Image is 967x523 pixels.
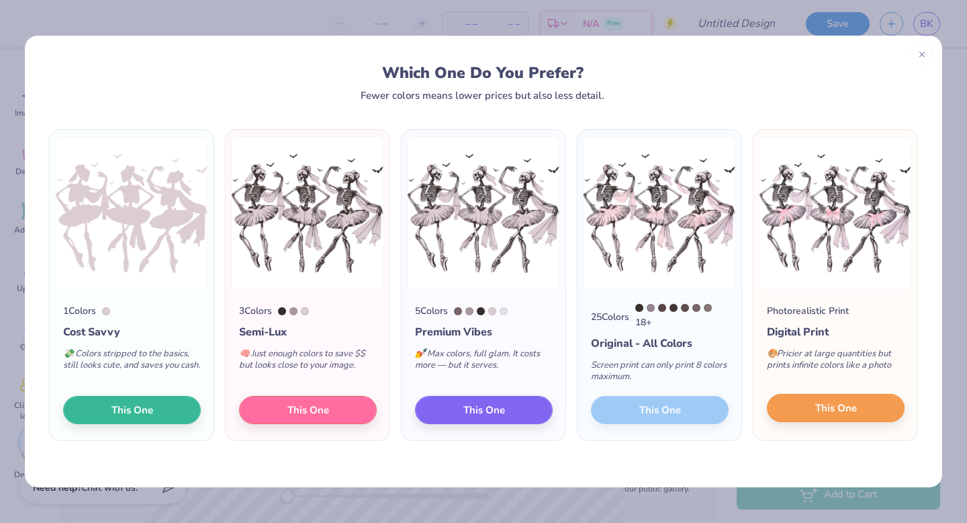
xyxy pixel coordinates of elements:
div: 663 C [500,307,508,315]
div: 5245 C [488,307,496,315]
span: This One [463,403,505,418]
div: Original - All Colors [591,335,729,352]
div: 5245 C [102,307,110,315]
div: Semi-Lux [239,324,377,340]
div: Premium Vibes [415,324,553,340]
button: This One [767,394,905,422]
span: This One [815,401,857,416]
div: 1 Colors [63,304,96,318]
div: 437 C [454,307,462,315]
span: This One [111,403,153,418]
div: 440 C [477,307,485,315]
div: Digital Print [767,324,905,340]
div: 440 C [278,307,286,315]
div: Screen print can only print 8 colors maximum. [591,352,729,396]
div: 18 + [635,304,729,329]
div: Colors stripped to the basics, still looks cute, and saves you cash. [63,340,201,385]
span: 💅 [415,348,426,360]
div: 3 Colors [239,304,272,318]
div: 7653 C [647,304,655,312]
div: 436 C [465,307,473,315]
div: Just enough colors to save $$ but looks close to your image. [239,340,377,385]
button: This One [239,396,377,424]
div: 25 Colors [591,310,629,324]
button: This One [415,396,553,424]
span: 💸 [63,348,74,360]
div: 5 Colors [415,304,448,318]
div: 439 C [670,304,678,312]
img: 3 color option [231,136,384,290]
span: 🧠 [239,348,250,360]
div: Which One Do You Prefer? [62,64,905,82]
div: 440 C [635,304,643,312]
span: 🎨 [767,348,778,360]
div: Fewer colors means lower prices but also less detail. [361,90,604,101]
div: 438 C [658,304,666,312]
div: 409 C [704,304,712,312]
div: 437 C [692,304,700,312]
div: 436 C [289,307,297,315]
button: This One [63,396,201,424]
img: 25 color option [583,136,736,290]
img: Photorealistic preview [759,136,912,290]
img: 5 color option [407,136,560,290]
div: Cost Savvy [63,324,201,340]
div: Photorealistic Print [767,304,849,318]
div: 411 C [681,304,689,312]
span: This One [287,403,329,418]
img: 1 color option [55,136,208,290]
div: Max colors, full glam. It costs more — but it serves. [415,340,553,385]
div: 5245 C [301,307,309,315]
div: Pricier at large quantities but prints infinite colors like a photo [767,340,905,385]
